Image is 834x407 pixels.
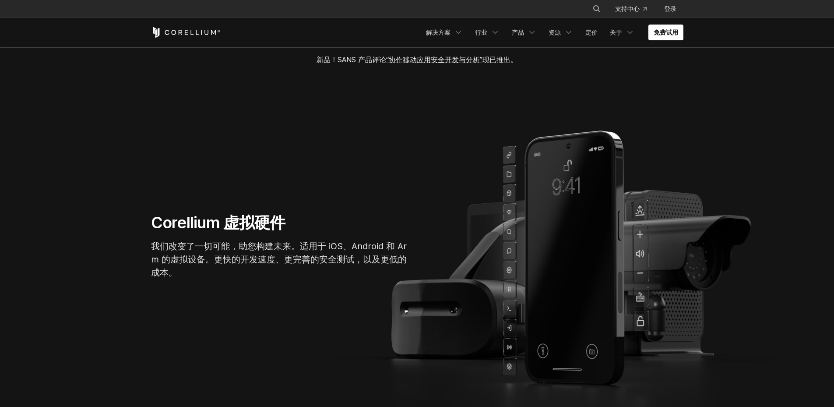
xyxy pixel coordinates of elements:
[610,28,622,36] font: 关于
[151,27,221,38] a: 科雷利姆之家
[585,28,598,36] font: 定价
[654,28,678,36] font: 免费试用
[482,55,517,64] font: 现已推出。
[475,28,487,36] font: 行业
[151,241,407,278] font: 我们改变了一切可能，助您构建未来。适用于 iOS、Android 和 Arm 的虚拟设备。更快的开发速度、更完善的安全测试，以及更低的成本。
[549,28,561,36] font: 资源
[421,25,683,40] div: 导航菜单
[426,28,450,36] font: 解决方案
[317,55,386,64] font: 新品！SANS 产品评论
[664,5,676,12] font: 登录
[386,55,482,64] a: “协作移动应用安全开发与分析”
[151,213,285,232] font: Corellium 虚拟硬件
[512,28,524,36] font: 产品
[615,5,640,12] font: 支持中心
[582,1,683,17] div: 导航菜单
[589,1,605,17] button: 搜索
